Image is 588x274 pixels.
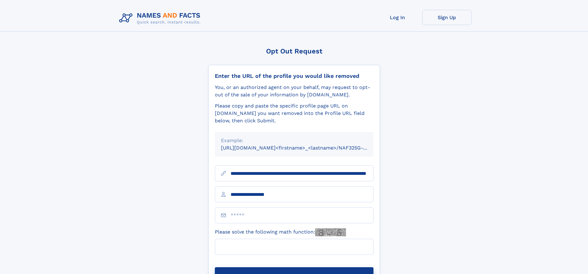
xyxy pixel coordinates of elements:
[117,10,206,27] img: Logo Names and Facts
[215,84,373,99] div: You, or an authorized agent on your behalf, may request to opt-out of the sale of your informatio...
[422,10,472,25] a: Sign Up
[221,137,367,144] div: Example:
[208,47,380,55] div: Opt Out Request
[215,102,373,124] div: Please copy and paste the specific profile page URL on [DOMAIN_NAME] you want removed into the Pr...
[373,10,422,25] a: Log In
[215,228,346,236] label: Please solve the following math function:
[215,73,373,79] div: Enter the URL of the profile you would like removed
[221,145,385,151] small: [URL][DOMAIN_NAME]<firstname>_<lastname>/NAF325G-xxxxxxxx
